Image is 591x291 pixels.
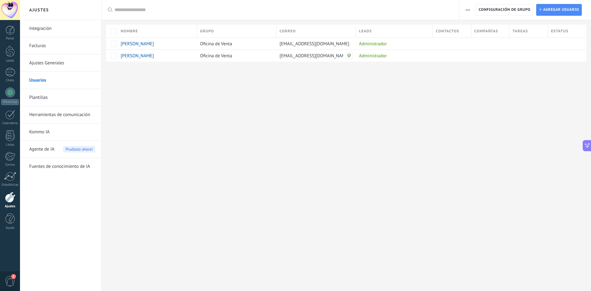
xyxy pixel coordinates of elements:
[1,59,19,63] div: Leads
[200,53,232,59] span: Oficina de Venta
[436,28,459,34] span: Contactos
[1,99,19,105] div: WhatsApp
[11,274,16,279] span: 2
[29,20,95,37] a: Integración
[551,28,568,34] span: Estatus
[279,28,296,34] span: Correo
[1,121,19,125] div: Calendario
[20,72,101,89] li: Usuarios
[20,55,101,72] li: Ajustes Generales
[20,37,101,55] li: Facturas
[29,37,95,55] a: Facturas
[29,141,54,158] span: Agente de IA
[279,53,349,59] span: [EMAIL_ADDRESS][DOMAIN_NAME]
[543,4,579,15] span: Agregar usuario
[1,183,19,187] div: Estadísticas
[20,141,101,158] li: Agente de IA
[20,89,101,106] li: Plantillas
[20,106,101,123] li: Herramientas de comunicación
[197,38,273,50] div: Oficina de Venta
[1,226,19,230] div: Ayuda
[1,37,19,41] div: Panel
[1,163,19,167] div: Correo
[20,123,101,141] li: Kommo IA
[63,146,95,152] span: Pruébalo ahora!
[200,28,214,34] span: Grupo
[20,20,101,37] li: Integración
[29,106,95,123] a: Herramientas de comunicación
[474,28,498,34] span: Compañías
[1,204,19,208] div: Ajustes
[536,4,582,16] a: Agregar usuario
[197,50,273,62] div: Oficina de Venta
[476,4,533,16] button: Configuración de grupo
[29,123,95,141] a: Kommo IA
[29,141,95,158] a: Agente de IAPruébalo ahora!
[359,28,372,34] span: Leads
[1,143,19,147] div: Listas
[356,38,430,50] div: Administrador
[20,158,101,175] li: Fuentes de conocimiento de IA
[29,72,95,89] a: Usuarios
[121,41,154,47] span: Eliezer Ferro
[479,4,530,15] span: Configuración de grupo
[121,53,154,59] span: Patricio
[200,41,232,47] span: Oficina de Venta
[1,79,19,83] div: Chats
[513,28,528,34] span: Tareas
[29,55,95,72] a: Ajustes Generales
[29,158,95,175] a: Fuentes de conocimiento de IA
[279,41,349,47] span: [EMAIL_ADDRESS][DOMAIN_NAME]
[463,4,472,16] button: Más
[29,89,95,106] a: Plantillas
[356,50,430,62] div: Administrador
[121,28,138,34] span: Nombre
